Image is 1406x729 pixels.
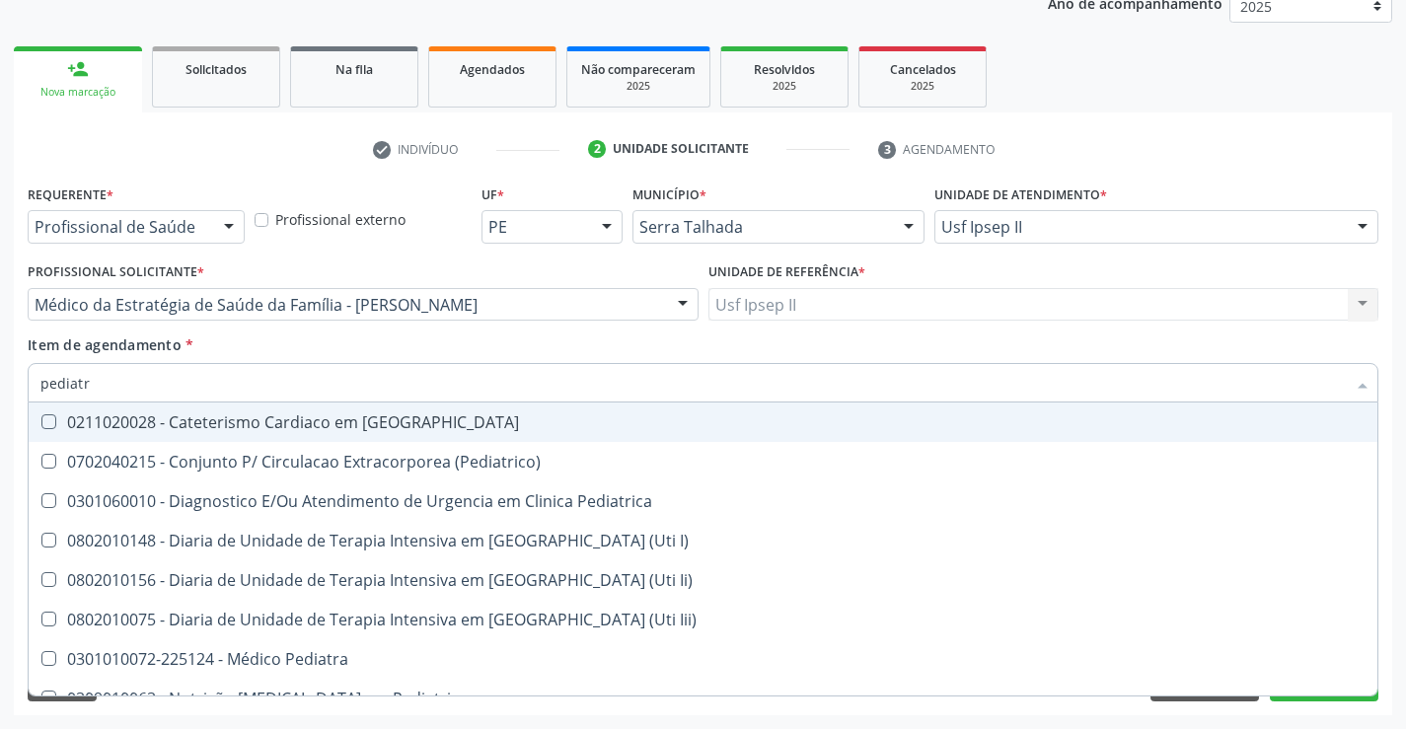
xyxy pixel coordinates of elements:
[613,140,749,158] div: Unidade solicitante
[28,85,128,100] div: Nova marcação
[481,180,504,210] label: UF
[488,217,582,237] span: PE
[40,651,1366,667] div: 0301010072-225124 - Médico Pediatra
[40,414,1366,430] div: 0211020028 - Cateterismo Cardiaco em [GEOGRAPHIC_DATA]
[28,335,182,354] span: Item de agendamento
[581,61,696,78] span: Não compareceram
[28,257,204,288] label: Profissional Solicitante
[40,612,1366,627] div: 0802010075 - Diaria de Unidade de Terapia Intensiva em [GEOGRAPHIC_DATA] (Uti Iii)
[40,533,1366,548] div: 0802010148 - Diaria de Unidade de Terapia Intensiva em [GEOGRAPHIC_DATA] (Uti I)
[873,79,972,94] div: 2025
[67,58,89,80] div: person_add
[40,572,1366,588] div: 0802010156 - Diaria de Unidade de Terapia Intensiva em [GEOGRAPHIC_DATA] (Uti Ii)
[639,217,884,237] span: Serra Talhada
[275,209,406,230] label: Profissional externo
[28,180,113,210] label: Requerente
[588,140,606,158] div: 2
[40,493,1366,509] div: 0301060010 - Diagnostico E/Ou Atendimento de Urgencia em Clinica Pediatrica
[941,217,1338,237] span: Usf Ipsep II
[708,257,865,288] label: Unidade de referência
[40,363,1346,402] input: Buscar por procedimentos
[460,61,525,78] span: Agendados
[35,295,658,315] span: Médico da Estratégia de Saúde da Família - [PERSON_NAME]
[754,61,815,78] span: Resolvidos
[40,454,1366,470] div: 0702040215 - Conjunto P/ Circulacao Extracorporea (Pediatrico)
[185,61,247,78] span: Solicitados
[934,180,1107,210] label: Unidade de atendimento
[335,61,373,78] span: Na fila
[35,217,204,237] span: Profissional de Saúde
[735,79,834,94] div: 2025
[632,180,706,210] label: Município
[890,61,956,78] span: Cancelados
[40,691,1366,706] div: 0309010063 - Nutrição [MEDICAL_DATA] em Pediatria
[581,79,696,94] div: 2025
